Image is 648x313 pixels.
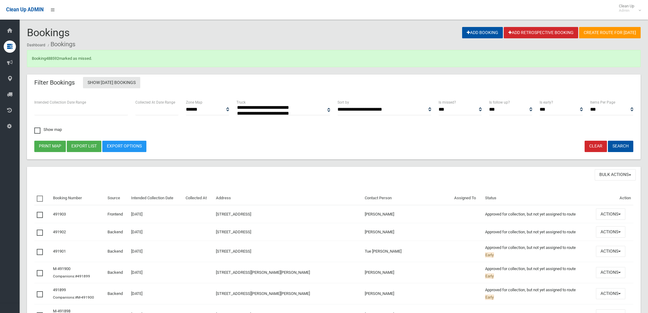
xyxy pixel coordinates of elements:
[53,212,66,216] a: 491903
[53,249,66,254] a: 491901
[129,283,183,304] td: [DATE]
[105,241,129,262] td: Backend
[129,191,183,205] th: Intended Collection Date
[585,141,607,152] a: Clear
[596,226,625,238] button: Actions
[485,295,494,300] span: Early
[462,27,503,38] a: Add Booking
[216,230,251,234] a: [STREET_ADDRESS]
[27,50,641,67] div: Booking marked as missed.
[216,270,310,275] a: [STREET_ADDRESS][PERSON_NAME][PERSON_NAME]
[53,274,91,278] small: Companions:
[596,246,625,257] button: Actions
[216,291,310,296] a: [STREET_ADDRESS][PERSON_NAME][PERSON_NAME]
[362,241,451,262] td: Tue [PERSON_NAME]
[34,141,66,152] button: Print map
[129,205,183,223] td: [DATE]
[53,266,70,271] a: M-491900
[129,241,183,262] td: [DATE]
[596,208,625,220] button: Actions
[53,230,66,234] a: 491902
[483,205,593,223] td: Approved for collection, but not yet assigned to route
[105,262,129,283] td: Backend
[483,191,593,205] th: Status
[362,223,451,241] td: [PERSON_NAME]
[483,223,593,241] td: Approved for collection, but not yet assigned to route
[213,191,362,205] th: Address
[51,191,105,205] th: Booking Number
[53,295,95,300] small: Companions:
[27,26,70,39] span: Bookings
[53,288,66,292] a: 491899
[362,262,451,283] td: [PERSON_NAME]
[595,169,636,181] button: Bulk Actions
[105,191,129,205] th: Source
[216,249,251,254] a: [STREET_ADDRESS]
[616,4,640,13] span: Clean Up
[27,77,82,89] header: Filter Bookings
[105,223,129,241] td: Backend
[105,283,129,304] td: Backend
[216,212,251,216] a: [STREET_ADDRESS]
[102,141,146,152] a: Export Options
[362,205,451,223] td: [PERSON_NAME]
[485,252,494,258] span: Early
[485,273,494,279] span: Early
[129,262,183,283] td: [DATE]
[483,241,593,262] td: Approved for collection, but not yet assigned to route
[46,56,59,61] a: 488592
[619,8,634,13] small: Admin
[67,141,101,152] button: Export list
[596,267,625,278] button: Actions
[483,262,593,283] td: Approved for collection, but not yet assigned to route
[452,191,483,205] th: Assigned To
[608,141,633,152] button: Search
[362,283,451,304] td: [PERSON_NAME]
[83,77,140,88] a: Show [DATE] Bookings
[75,274,90,278] a: #491899
[105,205,129,223] td: Frontend
[75,295,94,300] a: #M-491900
[504,27,578,38] a: Add Retrospective Booking
[362,191,451,205] th: Contact Person
[46,39,75,50] li: Bookings
[483,283,593,304] td: Approved for collection, but not yet assigned to route
[129,223,183,241] td: [DATE]
[579,27,641,38] a: Create route for [DATE]
[596,288,625,300] button: Actions
[34,128,62,132] span: Show map
[6,7,43,13] span: Clean Up ADMIN
[27,43,45,47] a: Dashboard
[236,99,246,106] label: Truck
[593,191,633,205] th: Action
[183,191,213,205] th: Collected At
